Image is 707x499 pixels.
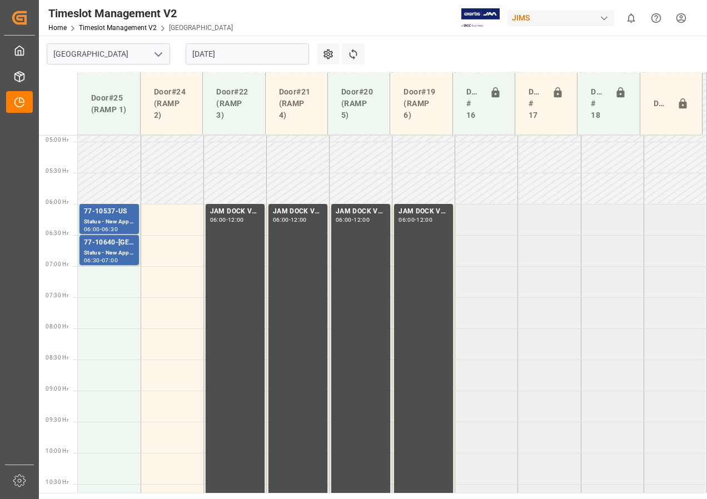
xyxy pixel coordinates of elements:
[291,217,307,222] div: 12:00
[48,24,67,32] a: Home
[46,323,68,330] span: 08:00 Hr
[84,217,135,227] div: Status - New Appointment
[353,217,370,222] div: 12:00
[619,6,644,31] button: show 0 new notifications
[416,217,432,222] div: 12:00
[399,217,415,222] div: 06:00
[336,217,352,222] div: 06:00
[644,6,669,31] button: Help Center
[337,82,381,126] div: Door#20 (RAMP 5)
[352,217,353,222] div: -
[150,46,166,63] button: open menu
[336,206,386,217] div: JAM DOCK VOLUME CONTROL
[210,217,226,222] div: 06:00
[273,217,289,222] div: 06:00
[46,479,68,485] span: 10:30 Hr
[48,5,233,22] div: Timeslot Management V2
[399,206,449,217] div: JAM DOCK VOLUME CONTROL
[47,43,170,64] input: Type to search/select
[212,82,256,126] div: Door#22 (RAMP 3)
[586,82,610,126] div: Doors # 18
[507,7,619,28] button: JIMS
[46,292,68,298] span: 07:30 Hr
[399,82,443,126] div: Door#19 (RAMP 6)
[228,217,244,222] div: 12:00
[226,217,228,222] div: -
[507,10,614,26] div: JIMS
[46,168,68,174] span: 05:30 Hr
[46,199,68,205] span: 06:00 Hr
[415,217,416,222] div: -
[46,261,68,267] span: 07:00 Hr
[462,82,485,126] div: Doors # 16
[275,82,318,126] div: Door#21 (RAMP 4)
[46,448,68,454] span: 10:00 Hr
[46,417,68,423] span: 09:30 Hr
[84,206,135,217] div: 77-10537-US
[273,206,323,217] div: JAM DOCK VOLUME CONTROL
[46,355,68,361] span: 08:30 Hr
[186,43,309,64] input: DD-MM-YYYY
[649,93,673,114] div: Door#23
[87,88,131,120] div: Door#25 (RAMP 1)
[46,137,68,143] span: 05:00 Hr
[102,227,118,232] div: 06:30
[79,24,157,32] a: Timeslot Management V2
[461,8,500,28] img: Exertis%20JAM%20-%20Email%20Logo.jpg_1722504956.jpg
[150,82,193,126] div: Door#24 (RAMP 2)
[84,227,100,232] div: 06:00
[100,258,102,263] div: -
[210,206,260,217] div: JAM DOCK VOLUME CONTROL
[84,237,135,248] div: 77-10640-[GEOGRAPHIC_DATA]
[100,227,102,232] div: -
[84,258,100,263] div: 06:30
[289,217,291,222] div: -
[46,386,68,392] span: 09:00 Hr
[524,82,547,126] div: Doors # 17
[102,258,118,263] div: 07:00
[84,248,135,258] div: Status - New Appointment
[46,230,68,236] span: 06:30 Hr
